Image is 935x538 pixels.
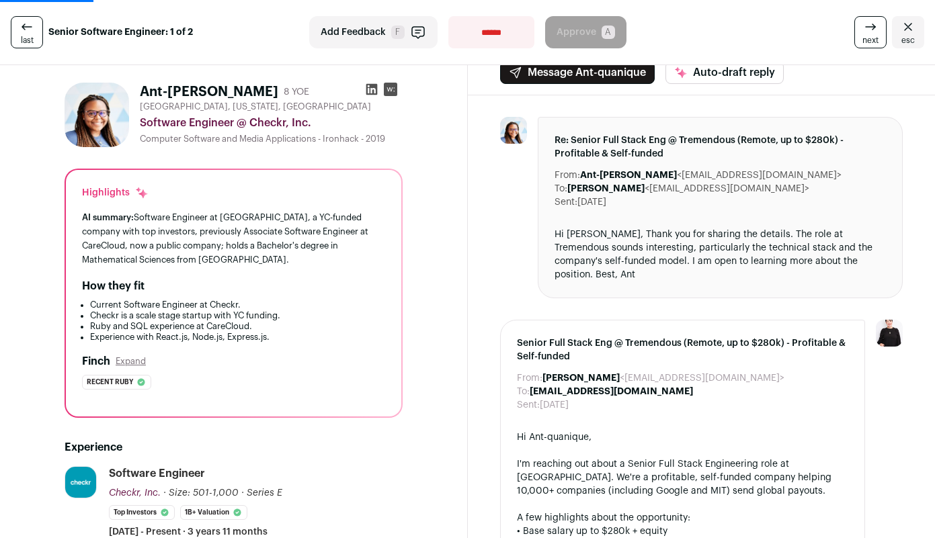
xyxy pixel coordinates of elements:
[517,398,540,412] dt: Sent:
[309,16,438,48] button: Add Feedback F
[500,117,527,144] img: 1b29a02c860884994709acb223112d3c8a8f03956824f3aea5df3d44ce8decd0
[555,182,567,195] dt: To:
[555,195,577,209] dt: Sent:
[517,511,849,525] div: A few highlights about the opportunity:
[665,61,784,84] button: Auto-draft reply
[21,35,34,46] span: last
[567,182,809,195] dd: <[EMAIL_ADDRESS][DOMAIN_NAME]>
[87,375,133,389] span: Recent ruby
[140,101,371,112] span: [GEOGRAPHIC_DATA], [US_STATE], [GEOGRAPHIC_DATA]
[180,505,247,520] li: 1B+ Valuation
[90,321,385,332] li: Ruby and SQL experience at CareCloud.
[580,171,677,180] b: Ant-[PERSON_NAME]
[555,228,887,281] div: Hi [PERSON_NAME], Thank you for sharing the details. The role at Tremendous sounds interesting, p...
[530,387,693,396] b: [EMAIL_ADDRESS][DOMAIN_NAME]
[109,488,161,498] span: Checkr, Inc.
[247,488,282,498] span: Series E
[517,457,849,498] div: I'm reaching out about a Senior Full Stack Engineering role at [GEOGRAPHIC_DATA]. We're a profita...
[321,26,386,39] span: Add Feedback
[854,16,887,48] a: next
[48,26,193,39] strong: Senior Software Engineer: 1 of 2
[82,353,110,369] h2: Finch
[82,210,385,267] div: Software Engineer at [GEOGRAPHIC_DATA], a YC-funded company with top investors, previously Associ...
[500,61,655,84] button: Message Ant-quanique
[391,26,405,39] span: F
[140,115,403,131] div: Software Engineer @ Checkr, Inc.
[90,300,385,310] li: Current Software Engineer at Checkr.
[542,373,620,383] b: [PERSON_NAME]
[577,195,606,209] dd: [DATE]
[90,332,385,343] li: Experience with React.js, Node.js, Express.js.
[892,16,924,48] a: Close
[517,525,849,538] div: • Base salary up to $280k + equity
[82,278,145,294] h2: How they fit
[116,356,146,367] button: Expand
[163,488,239,498] span: · Size: 501-1,000
[82,186,149,199] div: Highlights
[567,184,645,193] b: [PERSON_NAME]
[109,505,175,520] li: Top Investors
[241,486,244,500] span: ·
[862,35,879,46] span: next
[109,466,205,481] div: Software Engineer
[901,35,915,46] span: esc
[542,371,784,385] dd: <[EMAIL_ADDRESS][DOMAIN_NAME]>
[11,16,43,48] a: last
[65,467,96,498] img: d0915beb04733214374f0c234ca7f7e522e34d80af6ba80fa4ae29569251e315.jpg
[65,83,129,147] img: 1b29a02c860884994709acb223112d3c8a8f03956824f3aea5df3d44ce8decd0
[876,320,903,347] img: 9240684-medium_jpg
[517,337,849,363] span: Senior Full Stack Eng @ Tremendous (Remote, up to $280k) - Profitable & Self-funded
[90,310,385,321] li: Checkr is a scale stage startup with YC funding.
[555,134,887,161] span: Re: Senior Full Stack Eng @ Tremendous (Remote, up to $280k) - Profitable & Self-funded
[284,85,309,99] div: 8 YOE
[517,431,849,444] div: Hi Ant-quanique,
[82,213,134,222] span: AI summary:
[580,169,842,182] dd: <[EMAIL_ADDRESS][DOMAIN_NAME]>
[517,371,542,385] dt: From:
[517,385,530,398] dt: To:
[555,169,580,182] dt: From:
[140,83,278,101] h1: Ant-[PERSON_NAME]
[540,398,569,412] dd: [DATE]
[65,439,403,455] h2: Experience
[140,134,403,144] div: Computer Software and Media Applications - Ironhack - 2019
